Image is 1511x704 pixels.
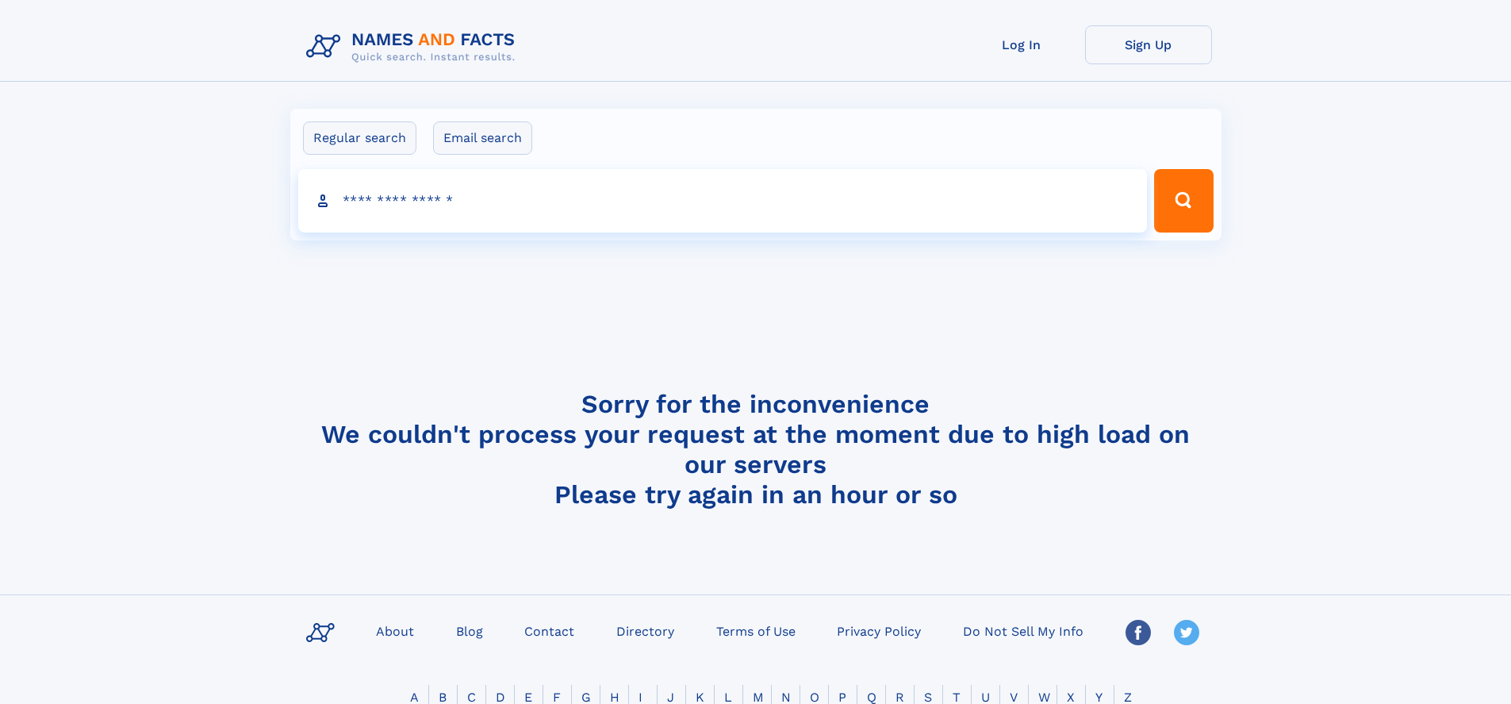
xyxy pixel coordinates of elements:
label: Email search [433,121,532,155]
a: Contact [518,619,581,642]
a: Sign Up [1085,25,1212,64]
a: Terms of Use [710,619,802,642]
img: Logo Names and Facts [300,25,528,68]
a: Blog [450,619,489,642]
a: About [370,619,420,642]
a: Privacy Policy [830,619,927,642]
img: Facebook [1126,620,1151,645]
input: search input [298,169,1148,233]
a: Directory [610,619,681,642]
button: Search Button [1154,169,1213,233]
label: Regular search [303,121,416,155]
h4: Sorry for the inconvenience We couldn't process your request at the moment due to high load on ou... [300,389,1212,510]
a: Do Not Sell My Info [957,619,1090,642]
a: Log In [958,25,1085,64]
img: Twitter [1174,620,1199,645]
